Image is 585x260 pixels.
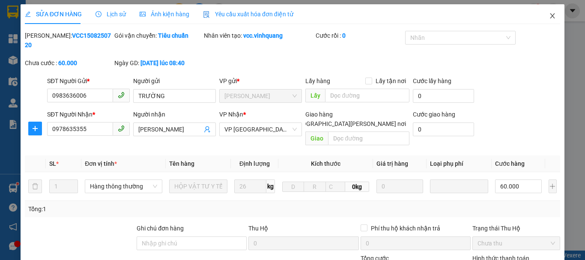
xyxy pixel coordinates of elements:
span: Yêu cầu xuất hóa đơn điện tử [203,11,293,18]
span: Đơn vị tính [85,160,117,167]
span: VP PHÚ SƠN [224,123,297,136]
button: plus [28,122,42,135]
input: Ghi chú đơn hàng [137,236,247,250]
div: VP gửi [219,76,302,86]
span: clock-circle [96,11,101,17]
div: Người nhận [133,110,216,119]
span: VP Võ Chí Công [224,90,297,102]
th: Loại phụ phí [427,155,492,172]
span: edit [25,11,31,17]
input: 0 [376,179,423,193]
span: 0kg [345,182,370,192]
b: 60.000 [58,60,77,66]
span: phone [118,92,125,99]
span: phone [118,125,125,132]
span: SL [49,160,56,167]
input: C [325,182,345,192]
b: [DATE] lúc 08:40 [140,60,185,66]
span: picture [140,11,146,17]
div: Trạng thái Thu Hộ [472,224,560,233]
b: Tiêu chuẩn [158,32,188,39]
button: Close [540,4,564,28]
span: Phí thu hộ khách nhận trả [367,224,444,233]
span: Giao [305,131,328,145]
span: plus [29,125,42,132]
span: close [549,12,556,19]
span: Thu Hộ [248,225,268,232]
span: Lịch sử [96,11,126,18]
span: Giá trị hàng [376,160,408,167]
div: Gói vận chuyển: [114,31,202,40]
button: delete [28,179,42,193]
span: Tên hàng [169,160,194,167]
label: Cước lấy hàng [413,78,451,84]
div: Tổng: 1 [28,204,227,214]
div: [PERSON_NAME]: [25,31,113,50]
span: Kích thước [311,160,340,167]
span: kg [266,179,275,193]
span: Lấy [305,89,325,102]
div: Ngày GD: [114,58,202,68]
input: R [304,182,325,192]
span: Lấy tận nơi [372,76,409,86]
div: Chưa cước : [25,58,113,68]
input: Dọc đường [328,131,409,145]
span: VP Nhận [219,111,243,118]
b: 0 [342,32,346,39]
span: [GEOGRAPHIC_DATA][PERSON_NAME] nơi [289,119,409,129]
div: SĐT Người Gửi [47,76,130,86]
div: Người gửi [133,76,216,86]
span: Lấy hàng [305,78,330,84]
span: user-add [204,126,211,133]
span: Định lượng [239,160,270,167]
div: Nhân viên tạo: [204,31,314,40]
span: Cước hàng [495,160,525,167]
input: VD: Bàn, Ghế [169,179,227,193]
span: SỬA ĐƠN HÀNG [25,11,82,18]
button: plus [549,179,557,193]
input: Dọc đường [325,89,409,102]
img: icon [203,11,210,18]
span: Chưa thu [478,237,555,250]
span: Giao hàng [305,111,333,118]
input: Cước lấy hàng [413,89,474,103]
div: SĐT Người Nhận [47,110,130,119]
label: Ghi chú đơn hàng [137,225,184,232]
div: Cước rồi : [316,31,403,40]
label: Cước giao hàng [413,111,455,118]
span: Ảnh kiện hàng [140,11,189,18]
b: vcc.vinhquang [243,32,283,39]
input: Cước giao hàng [413,123,474,136]
span: Hàng thông thường [90,180,157,193]
input: D [282,182,304,192]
